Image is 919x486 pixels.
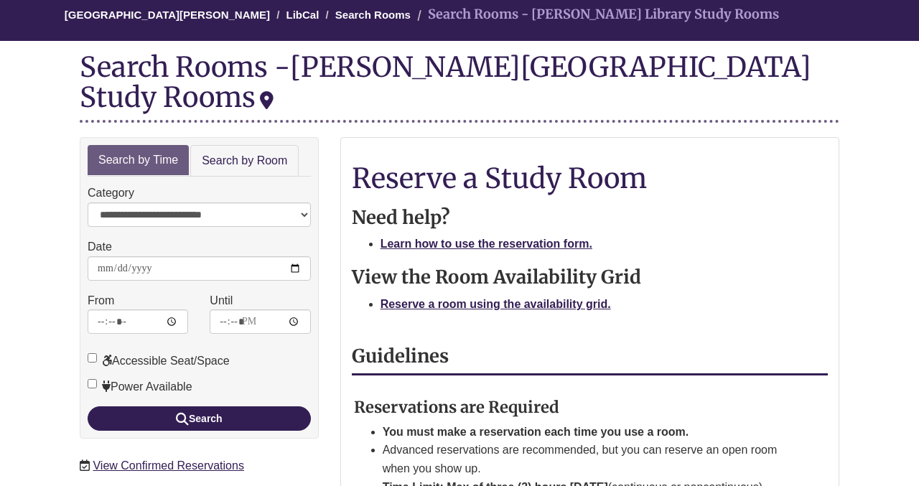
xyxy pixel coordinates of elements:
[352,345,449,368] strong: Guidelines
[210,291,233,310] label: Until
[88,145,189,176] a: Search by Time
[65,9,270,21] a: [GEOGRAPHIC_DATA][PERSON_NAME]
[352,206,450,229] strong: Need help?
[93,459,243,472] a: View Confirmed Reservations
[352,163,828,193] h1: Reserve a Study Room
[383,426,689,438] strong: You must make a reservation each time you use a room.
[381,238,592,250] a: Learn how to use the reservation form.
[88,238,112,256] label: Date
[414,4,779,25] li: Search Rooms - [PERSON_NAME] Library Study Rooms
[335,9,411,21] a: Search Rooms
[383,441,793,477] li: Advanced reservations are recommended, but you can reserve an open room when you show up.
[190,145,299,177] a: Search by Room
[88,379,97,388] input: Power Available
[88,406,311,431] button: Search
[381,298,611,310] a: Reserve a room using the availability grid.
[354,397,559,417] strong: Reservations are Required
[80,52,839,122] div: Search Rooms -
[88,378,192,396] label: Power Available
[352,266,641,289] strong: View the Room Availability Grid
[80,50,811,114] div: [PERSON_NAME][GEOGRAPHIC_DATA] Study Rooms
[88,353,97,363] input: Accessible Seat/Space
[88,184,134,202] label: Category
[88,352,230,370] label: Accessible Seat/Space
[88,291,114,310] label: From
[286,9,319,21] a: LibCal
